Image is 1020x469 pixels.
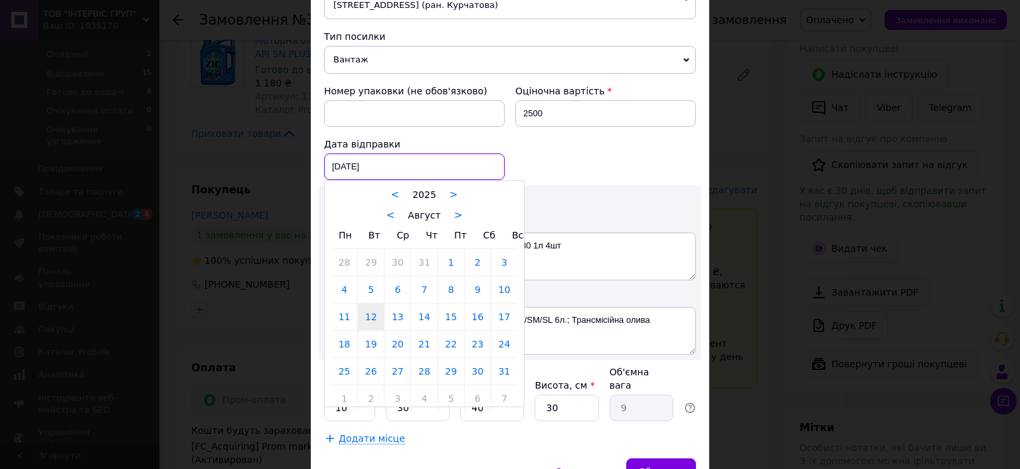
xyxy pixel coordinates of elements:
a: 28 [411,358,437,385]
span: Ср [396,230,409,240]
a: 27 [384,358,410,385]
a: > [450,189,458,201]
a: 6 [384,276,410,303]
a: 19 [358,331,384,357]
a: 31 [411,249,437,276]
span: Пн [339,230,352,240]
span: Август [408,210,440,221]
span: Пт [454,230,467,240]
a: 4 [411,385,437,412]
a: 21 [411,331,437,357]
a: 2 [465,249,491,276]
span: Вс [512,230,523,240]
a: 22 [438,331,464,357]
a: 20 [384,331,410,357]
a: 18 [331,331,357,357]
a: < [391,189,400,201]
a: 3 [491,249,517,276]
a: 24 [491,331,517,357]
a: 1 [438,249,464,276]
a: 4 [331,276,357,303]
a: 29 [438,358,464,385]
a: 14 [411,304,437,330]
a: 30 [384,249,410,276]
span: Вт [369,230,381,240]
a: 11 [331,304,357,330]
a: < [386,209,395,221]
a: 30 [465,358,491,385]
a: 28 [331,249,357,276]
a: 23 [465,331,491,357]
a: 3 [384,385,410,412]
span: 2025 [412,189,436,200]
a: 1 [331,385,357,412]
a: 5 [438,385,464,412]
a: 5 [358,276,384,303]
a: 10 [491,276,517,303]
a: 8 [438,276,464,303]
span: Чт [426,230,438,240]
a: 6 [465,385,491,412]
a: > [454,209,463,221]
a: 15 [438,304,464,330]
a: 2 [358,385,384,412]
a: 12 [358,304,384,330]
a: 26 [358,358,384,385]
a: 7 [411,276,437,303]
a: 9 [465,276,491,303]
a: 17 [491,304,517,330]
a: 25 [331,358,357,385]
a: 13 [384,304,410,330]
span: Додати місце [339,433,405,444]
a: 7 [491,385,517,412]
a: 29 [358,249,384,276]
span: Сб [483,230,495,240]
a: 31 [491,358,517,385]
a: 16 [465,304,491,330]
